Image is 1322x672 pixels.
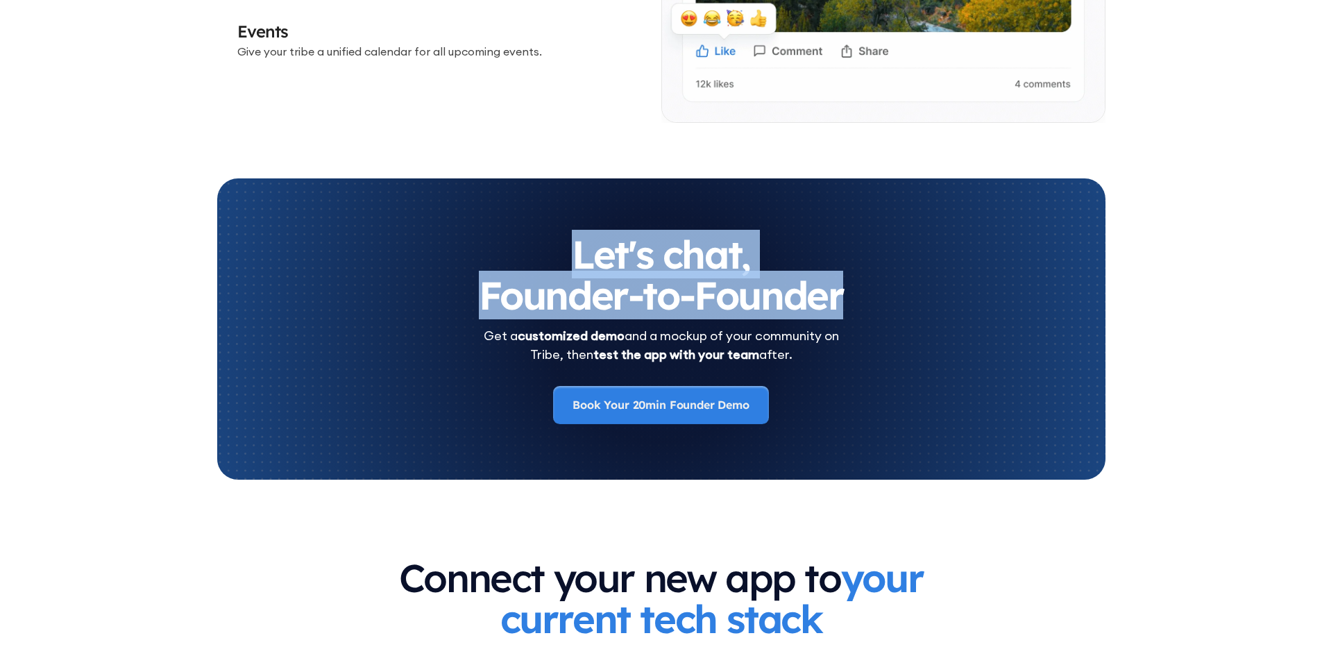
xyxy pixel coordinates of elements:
strong: your current tech stack [500,553,924,643]
strong: test the app with your team [593,346,759,362]
h2: Let's chat, Founder-to-Founder [245,234,1078,316]
a: Book Your 20min Founder Demo [553,386,769,423]
h3: Connect your new app to [395,557,928,639]
strong: customized demo [518,328,625,344]
h3: Events [237,20,642,44]
div: Get a and a mockup of your community on Tribe, then after. [484,326,839,364]
p: Give your tribe a unified calendar for all upcoming events. [237,43,642,60]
